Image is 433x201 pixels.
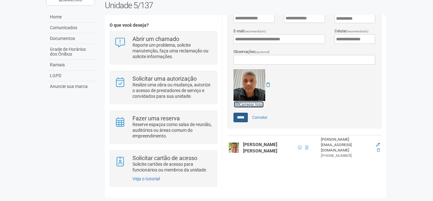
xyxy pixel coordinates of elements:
a: Excluir membro [377,148,380,152]
a: Fazer uma reserva Reserve espaços como salas de reunião, auditórios ou áreas comum do empreendime... [115,116,212,139]
p: Realize uma obra ou mudança, autorize o acesso de prestadores de serviço e convidados para sua un... [132,82,212,99]
span: (opcional) [255,50,270,54]
span: (recomendado) [244,30,266,33]
strong: Solicitar cartão de acesso [132,155,197,161]
div: [PERSON_NAME][EMAIL_ADDRESS][DOMAIN_NAME] [321,137,372,153]
a: Ramais [48,60,95,70]
a: Veja o tutorial [132,176,160,181]
a: Remover [266,82,270,87]
a: LGPD [48,70,95,81]
a: Solicitar cartão de acesso Solicite cartões de acesso para funcionários ou membros da unidade. [115,155,212,173]
img: user.png [229,143,239,153]
img: GetFile [233,69,265,101]
label: E-mail [233,28,266,34]
a: Grade de Horários dos Ônibus [48,44,95,60]
a: Solicitar uma autorização Realize uma obra ou mudança, autorize o acesso de prestadores de serviç... [115,76,212,99]
a: Documentos [48,33,95,44]
span: (recomendado) [346,30,369,33]
p: Reporte um problema, solicite manutenção, faça uma reclamação ou solicite informações. [132,42,212,59]
label: Celular [335,28,369,34]
h2: Unidade 5/137 [105,1,387,10]
strong: [PERSON_NAME] [PERSON_NAME] [243,142,277,153]
a: Carregar foto [233,101,264,108]
h4: O que você deseja? [110,23,217,28]
strong: Abrir um chamado [132,36,179,42]
p: Reserve espaços como salas de reunião, auditórios ou áreas comum do empreendimento. [132,122,212,139]
a: Comunicados [48,23,95,33]
p: Solicite cartões de acesso para funcionários ou membros da unidade. [132,161,212,173]
a: Home [48,12,95,23]
a: Editar membro [376,143,380,147]
strong: Fazer uma reserva [132,115,180,122]
label: Observações [233,49,270,55]
a: Abrir um chamado Reporte um problema, solicite manutenção, faça uma reclamação ou solicite inform... [115,36,212,59]
div: [PHONE_NUMBER] [321,153,372,158]
a: Anuncie sua marca [48,81,95,92]
a: Cancelar [249,113,271,122]
strong: Solicitar uma autorização [132,75,197,82]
